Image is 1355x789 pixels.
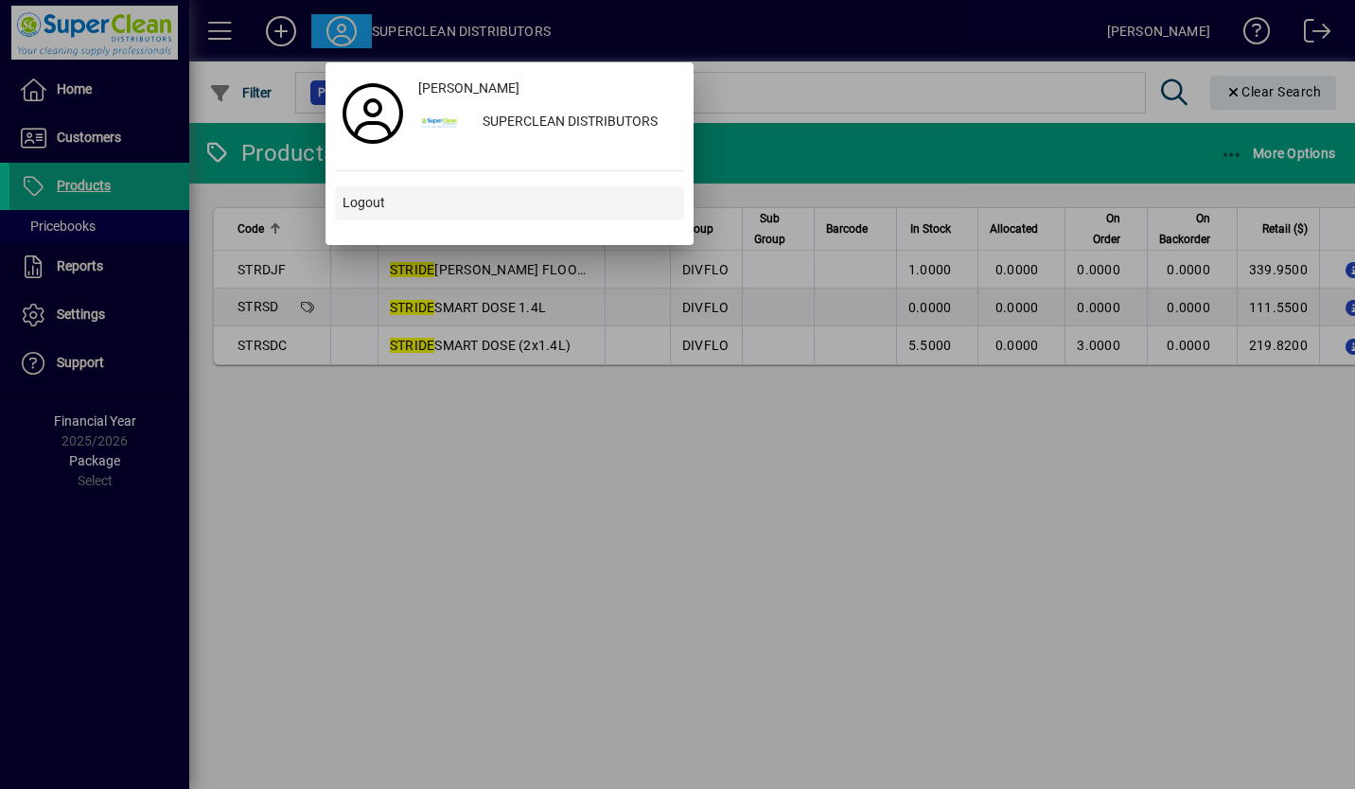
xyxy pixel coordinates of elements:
[335,96,411,131] a: Profile
[411,106,684,140] button: SUPERCLEAN DISTRIBUTORS
[418,79,519,98] span: [PERSON_NAME]
[411,72,684,106] a: [PERSON_NAME]
[467,106,684,140] div: SUPERCLEAN DISTRIBUTORS
[343,193,385,213] span: Logout
[335,186,684,220] button: Logout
